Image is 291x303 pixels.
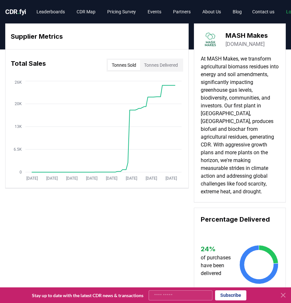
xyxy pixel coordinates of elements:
[201,244,240,254] h3: 24 %
[226,31,268,40] h3: MASH Makes
[146,176,157,181] tspan: [DATE]
[5,7,26,16] a: CDR.fyi
[66,176,78,181] tspan: [DATE]
[31,6,70,18] a: Leaderboards
[126,176,137,181] tspan: [DATE]
[31,6,247,18] nav: Main
[106,176,117,181] tspan: [DATE]
[227,6,247,18] a: Blog
[71,6,101,18] a: CDR Map
[168,6,196,18] a: Partners
[86,176,97,181] tspan: [DATE]
[5,8,26,16] span: CDR fyi
[201,30,219,48] img: MASH Makes-logo
[46,176,58,181] tspan: [DATE]
[102,6,141,18] a: Pricing Survey
[15,102,22,106] tspan: 20K
[201,254,240,277] p: of purchases have been delivered
[247,6,280,18] a: Contact us
[26,176,38,181] tspan: [DATE]
[166,176,177,181] tspan: [DATE]
[18,8,20,16] span: .
[201,55,279,196] p: At MASH Makes, we transform agricultural biomass residues into energy and soil amendments, signif...
[226,40,265,48] a: [DOMAIN_NAME]
[142,6,167,18] a: Events
[140,60,182,70] button: Tonnes Delivered
[11,59,46,72] h3: Total Sales
[15,80,22,85] tspan: 26K
[11,32,183,41] h3: Supplier Metrics
[108,60,140,70] button: Tonnes Sold
[15,124,22,129] tspan: 13K
[14,147,22,152] tspan: 6.5K
[197,6,226,18] a: About Us
[20,170,22,174] tspan: 0
[201,214,279,224] h3: Percentage Delivered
